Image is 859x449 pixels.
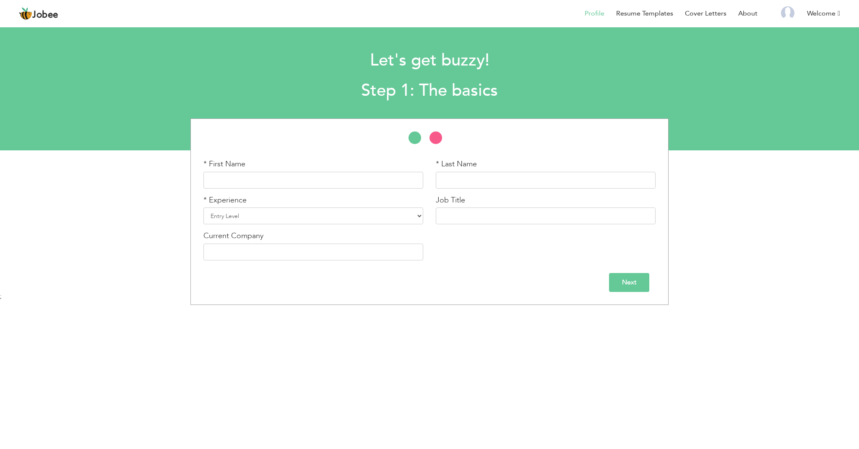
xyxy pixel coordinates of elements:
[681,9,722,18] a: Cover Letters
[203,231,263,242] label: Current Company
[32,11,58,20] span: Jobee
[114,80,745,102] h2: Step 1: The basics
[436,195,465,206] label: Job Title
[580,9,600,18] a: Profile
[19,7,32,21] img: jobee.io
[609,273,649,292] input: Next
[612,9,669,18] a: Resume Templates
[203,195,247,206] label: * Experience
[114,50,745,71] h1: Let's get buzzy!
[734,9,753,18] a: About
[803,9,840,19] a: Welcome
[777,6,790,20] img: Profile Img
[19,7,58,21] a: Jobee
[203,159,245,170] label: * First Name
[436,159,477,170] label: * Last Name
